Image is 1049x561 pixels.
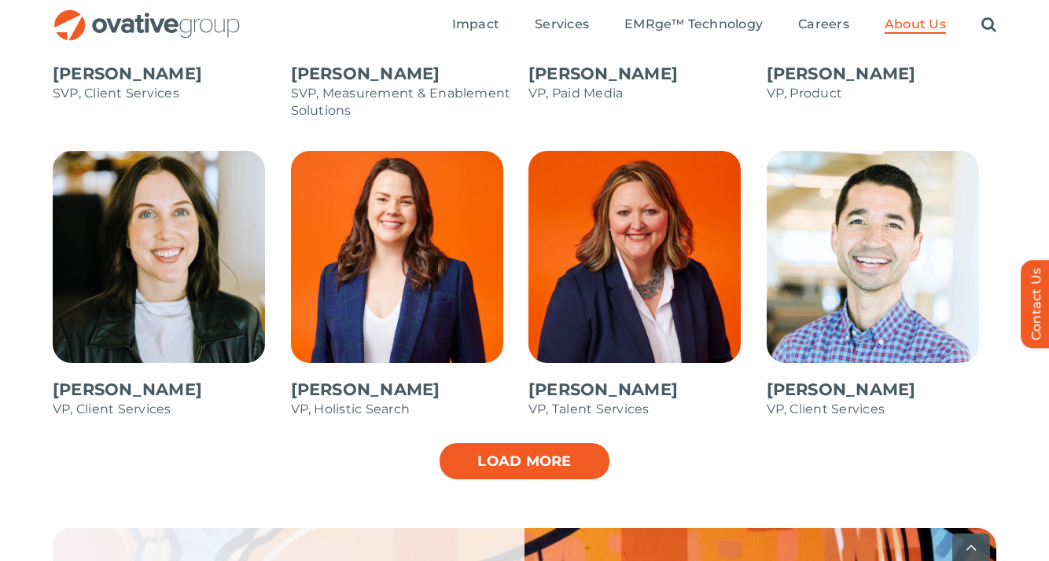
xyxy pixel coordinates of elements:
[981,16,996,34] a: Search
[452,16,499,34] a: Impact
[535,16,589,34] a: Services
[885,16,946,32] span: About Us
[885,16,946,34] a: About Us
[535,16,589,32] span: Services
[798,16,849,32] span: Careers
[452,16,499,32] span: Impact
[53,8,241,23] a: OG_Full_horizontal_RGB
[624,16,763,32] span: EMRge™ Technology
[624,16,763,34] a: EMRge™ Technology
[798,16,849,34] a: Careers
[438,442,611,481] a: Load more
